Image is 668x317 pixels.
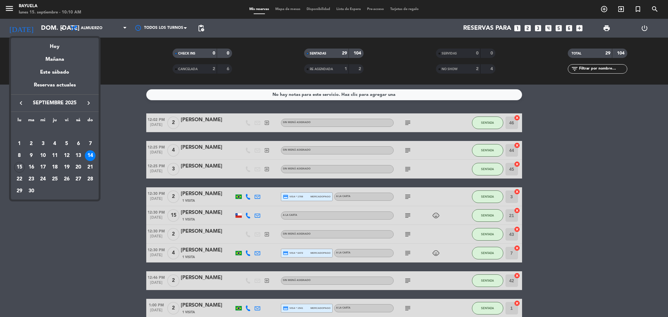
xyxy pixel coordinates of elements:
div: 26 [61,174,72,184]
td: 17 de septiembre de 2025 [37,162,49,174]
div: 11 [49,150,60,161]
td: 6 de septiembre de 2025 [73,138,85,150]
div: 25 [49,174,60,184]
th: martes [25,117,37,126]
td: 30 de septiembre de 2025 [25,185,37,197]
div: 5 [61,138,72,149]
td: 25 de septiembre de 2025 [49,173,61,185]
div: 7 [85,138,96,149]
td: 23 de septiembre de 2025 [25,173,37,185]
span: septiembre 2025 [27,99,83,107]
div: 17 [38,162,48,173]
div: 22 [14,174,25,184]
td: 12 de septiembre de 2025 [61,150,73,162]
div: 15 [14,162,25,173]
td: 9 de septiembre de 2025 [25,150,37,162]
div: 27 [73,174,84,184]
div: 6 [73,138,84,149]
td: 3 de septiembre de 2025 [37,138,49,150]
div: 24 [38,174,48,184]
th: sábado [73,117,85,126]
div: 8 [14,150,25,161]
div: Reservas actuales [11,81,99,94]
td: 7 de septiembre de 2025 [84,138,96,150]
div: 16 [26,162,37,173]
div: 21 [85,162,96,173]
td: 19 de septiembre de 2025 [61,162,73,174]
div: 4 [49,138,60,149]
td: 18 de septiembre de 2025 [49,162,61,174]
div: 19 [61,162,72,173]
td: 26 de septiembre de 2025 [61,173,73,185]
div: Mañana [11,51,99,64]
td: SEP. [13,126,96,138]
div: 30 [26,186,37,196]
button: keyboard_arrow_right [83,99,94,107]
th: jueves [49,117,61,126]
button: keyboard_arrow_left [15,99,27,107]
td: 10 de septiembre de 2025 [37,150,49,162]
th: lunes [13,117,25,126]
th: domingo [84,117,96,126]
div: Hoy [11,38,99,51]
td: 2 de septiembre de 2025 [25,138,37,150]
td: 21 de septiembre de 2025 [84,162,96,174]
td: 28 de septiembre de 2025 [84,173,96,185]
div: Este sábado [11,64,99,81]
div: 9 [26,150,37,161]
th: miércoles [37,117,49,126]
div: 13 [73,150,84,161]
div: 20 [73,162,84,173]
td: 27 de septiembre de 2025 [73,173,85,185]
div: 18 [49,162,60,173]
td: 20 de septiembre de 2025 [73,162,85,174]
div: 28 [85,174,96,184]
div: 1 [14,138,25,149]
td: 16 de septiembre de 2025 [25,162,37,174]
td: 4 de septiembre de 2025 [49,138,61,150]
td: 29 de septiembre de 2025 [13,185,25,197]
td: 11 de septiembre de 2025 [49,150,61,162]
td: 22 de septiembre de 2025 [13,173,25,185]
div: 29 [14,186,25,196]
td: 1 de septiembre de 2025 [13,138,25,150]
div: 2 [26,138,37,149]
td: 13 de septiembre de 2025 [73,150,85,162]
i: keyboard_arrow_right [85,99,92,107]
td: 8 de septiembre de 2025 [13,150,25,162]
div: 3 [38,138,48,149]
div: 12 [61,150,72,161]
div: 10 [38,150,48,161]
i: keyboard_arrow_left [17,99,25,107]
div: 14 [85,150,96,161]
td: 14 de septiembre de 2025 [84,150,96,162]
td: 24 de septiembre de 2025 [37,173,49,185]
div: 23 [26,174,37,184]
th: viernes [61,117,73,126]
td: 5 de septiembre de 2025 [61,138,73,150]
td: 15 de septiembre de 2025 [13,162,25,174]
